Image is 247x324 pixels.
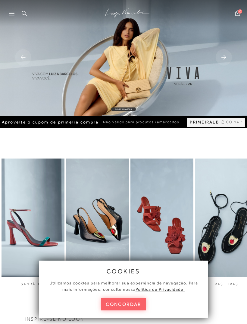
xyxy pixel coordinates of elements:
[66,159,129,277] img: imagem do link
[2,120,99,125] span: Aproveite o cupom de primeira compra
[233,10,242,18] button: 0
[190,120,219,125] span: PRIMEIRALB
[215,282,238,286] span: RASTEIRAS
[66,159,129,287] div: 2 / 6
[238,9,242,14] span: 0
[66,159,129,287] a: imagem do link SAPATOS
[101,298,146,310] button: concordar
[130,159,193,287] div: 3 / 6
[136,287,185,292] a: Política de Privacidade.
[25,317,222,322] h3: INSPIRE-SE NO LOOK
[103,120,181,125] span: Não válido para produtos remarcados.
[130,159,193,277] img: imagem do link
[107,268,140,274] span: cookies
[2,159,64,277] img: imagem do link
[2,159,64,287] a: imagem do link SANDÁLIAS
[49,281,198,292] span: Utilizamos cookies para melhorar sua experiência de navegação. Para mais informações, consulte nossa
[130,159,193,287] a: imagem do link MULES
[2,159,64,287] div: 1 / 6
[21,282,45,286] span: SANDÁLIAS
